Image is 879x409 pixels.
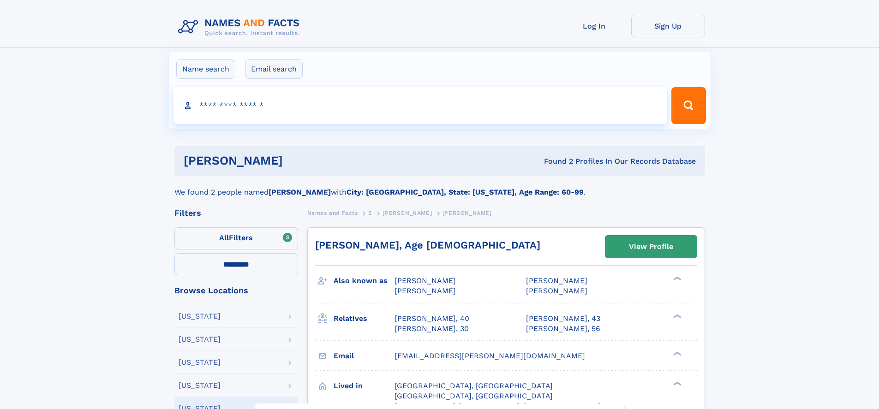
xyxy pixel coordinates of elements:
[174,15,307,40] img: Logo Names and Facts
[174,209,298,217] div: Filters
[307,207,358,219] a: Names and Facts
[671,276,682,282] div: ❯
[179,359,221,366] div: [US_STATE]
[671,380,682,386] div: ❯
[413,156,696,166] div: Found 2 Profiles In Our Records Database
[395,391,553,400] span: [GEOGRAPHIC_DATA], [GEOGRAPHIC_DATA]
[526,276,587,285] span: [PERSON_NAME]
[269,188,331,196] b: [PERSON_NAME]
[315,239,540,251] a: [PERSON_NAME], Age [DEMOGRAPHIC_DATA]
[395,314,469,324] a: [PERSON_NAME], 40
[557,15,631,37] a: Log In
[605,236,697,258] a: View Profile
[395,276,456,285] span: [PERSON_NAME]
[174,176,705,198] div: We found 2 people named with .
[671,313,682,319] div: ❯
[383,207,432,219] a: [PERSON_NAME]
[179,382,221,389] div: [US_STATE]
[368,207,372,219] a: S
[383,210,432,216] span: [PERSON_NAME]
[334,348,395,364] h3: Email
[334,273,395,289] h3: Also known as
[179,336,221,343] div: [US_STATE]
[526,286,587,295] span: [PERSON_NAME]
[174,227,298,249] label: Filters
[629,236,673,257] div: View Profile
[174,286,298,295] div: Browse Locations
[671,87,706,124] button: Search Button
[173,87,668,124] input: search input
[347,188,584,196] b: City: [GEOGRAPHIC_DATA], State: [US_STATE], Age Range: 60-99
[184,155,413,166] h1: [PERSON_NAME]
[526,314,600,324] a: [PERSON_NAME], 43
[395,286,456,295] span: [PERSON_NAME]
[334,378,395,394] h3: Lived in
[442,210,492,216] span: [PERSON_NAME]
[368,210,372,216] span: S
[631,15,705,37] a: Sign Up
[395,324,469,334] a: [PERSON_NAME], 30
[219,233,229,242] span: All
[176,59,235,79] label: Name search
[526,324,600,334] a: [PERSON_NAME], 56
[245,59,303,79] label: Email search
[671,350,682,356] div: ❯
[395,351,585,360] span: [EMAIL_ADDRESS][PERSON_NAME][DOMAIN_NAME]
[334,311,395,326] h3: Relatives
[395,381,553,390] span: [GEOGRAPHIC_DATA], [GEOGRAPHIC_DATA]
[179,313,221,320] div: [US_STATE]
